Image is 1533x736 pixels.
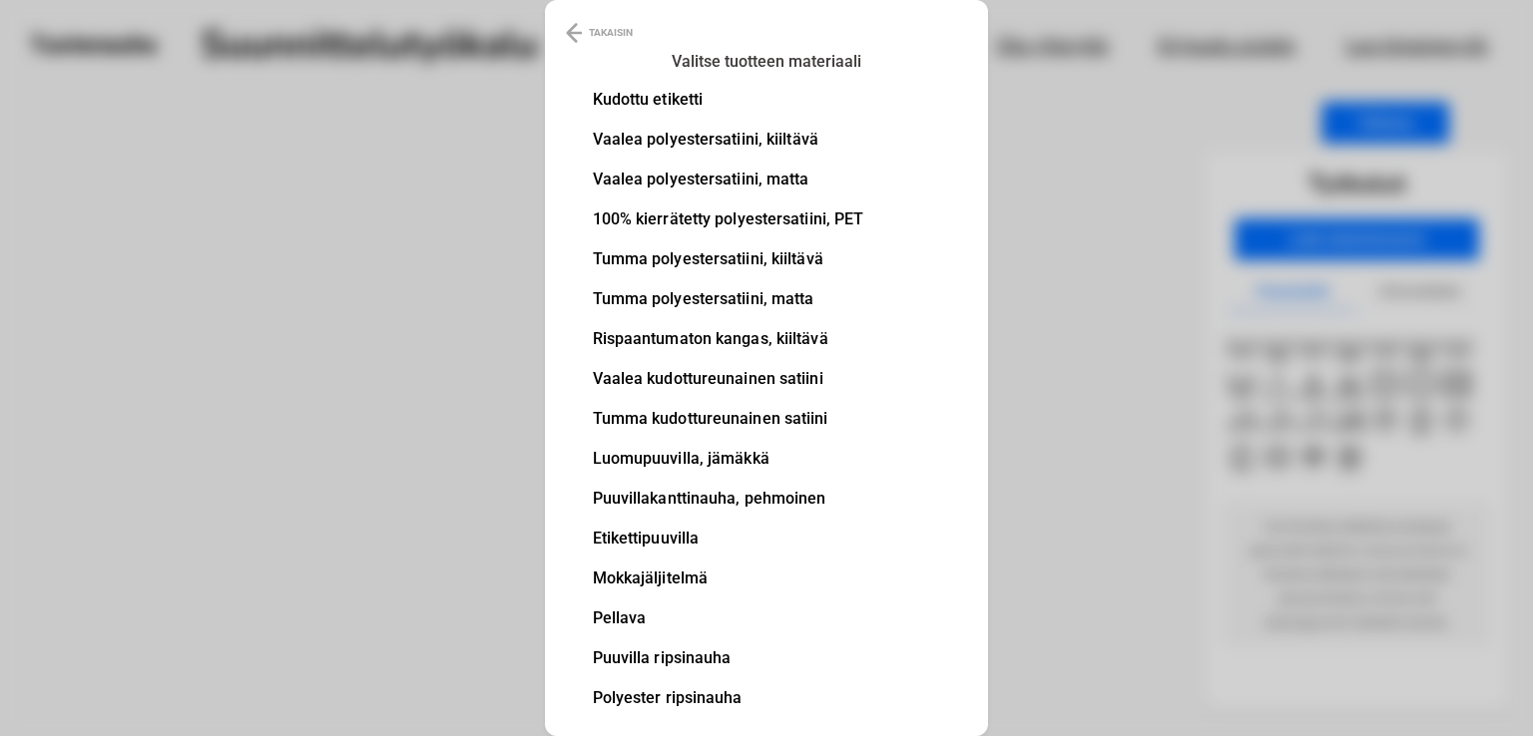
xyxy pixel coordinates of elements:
[593,491,864,507] li: Puuvillakanttinauha, pehmoinen
[593,291,864,307] li: Tumma polyestersatiini, matta
[593,371,864,387] li: Vaalea kudottureunainen satiini
[589,21,633,45] p: TAKAISIN
[593,251,864,267] li: Tumma polyestersatiini, kiiltävä
[593,411,864,427] li: Tumma kudottureunainen satiini
[593,451,864,467] li: Luomupuuvilla, jämäkkä
[593,531,864,547] li: Etikettipuuvilla
[593,331,864,347] li: Rispaantumaton kangas, kiiltävä
[593,92,864,108] li: Kudottu etiketti
[605,48,928,76] h3: Valitse tuotteen materiaali
[593,690,864,706] li: Polyester ripsinauha
[593,172,864,187] li: Vaalea polyestersatiini, matta
[566,21,582,45] img: Back
[593,570,864,586] li: Mokkajäljitelmä
[593,610,864,626] li: Pellava
[593,132,864,148] li: Vaalea polyestersatiini, kiiltävä
[593,211,864,227] li: 100% kierrätetty polyestersatiini, PET
[593,650,864,666] li: Puuvilla ripsinauha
